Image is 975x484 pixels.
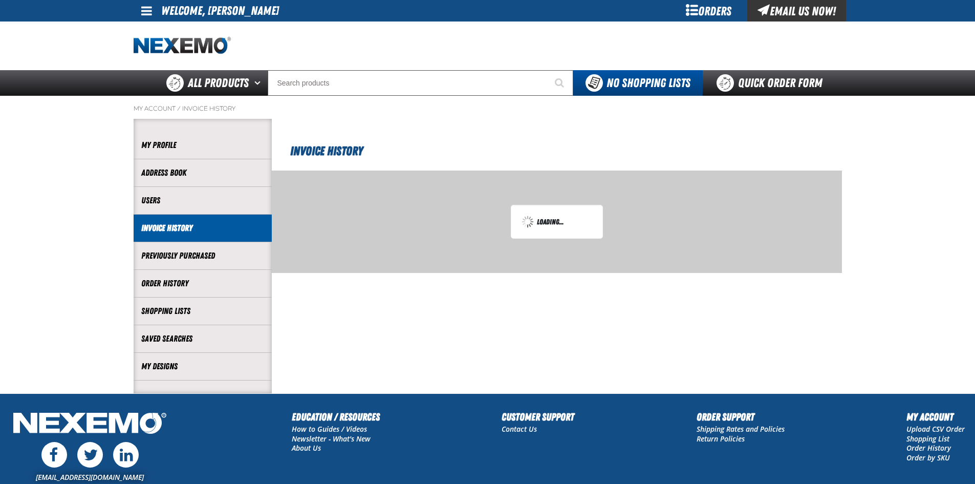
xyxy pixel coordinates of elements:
a: Order by SKU [906,453,950,462]
a: Users [141,195,264,206]
a: Address Book [141,167,264,179]
img: Nexemo logo [134,37,231,55]
a: Return Policies [697,434,745,444]
img: Nexemo Logo [10,409,169,439]
input: Search [268,70,573,96]
a: Saved Searches [141,333,264,345]
a: Contact Us [502,424,537,434]
a: My Designs [141,361,264,372]
a: Order History [906,443,951,453]
a: Previously Purchased [141,250,264,262]
a: My Profile [141,139,264,151]
span: All Products [188,74,249,92]
button: You do not have available Shopping Lists. Open to Create a New List [573,70,703,96]
h2: Customer Support [502,409,574,425]
h2: Education / Resources [292,409,380,425]
div: Loading... [522,216,592,228]
a: My Account [134,104,176,113]
nav: Breadcrumbs [134,104,842,113]
a: Upload CSV Order [906,424,965,434]
a: Invoice History [182,104,235,113]
h2: My Account [906,409,965,425]
a: Newsletter - What's New [292,434,371,444]
span: No Shopping Lists [606,76,690,90]
span: Invoice History [290,144,363,158]
button: Start Searching [548,70,573,96]
a: Home [134,37,231,55]
a: About Us [292,443,321,453]
button: Open All Products pages [251,70,268,96]
h2: Order Support [697,409,785,425]
a: Invoice History [141,222,264,234]
a: How to Guides / Videos [292,424,367,434]
a: Shipping Rates and Policies [697,424,785,434]
a: [EMAIL_ADDRESS][DOMAIN_NAME] [36,472,144,482]
a: Quick Order Form [703,70,841,96]
span: / [177,104,181,113]
a: Shopping List [906,434,949,444]
a: Shopping Lists [141,305,264,317]
a: Order History [141,278,264,289]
